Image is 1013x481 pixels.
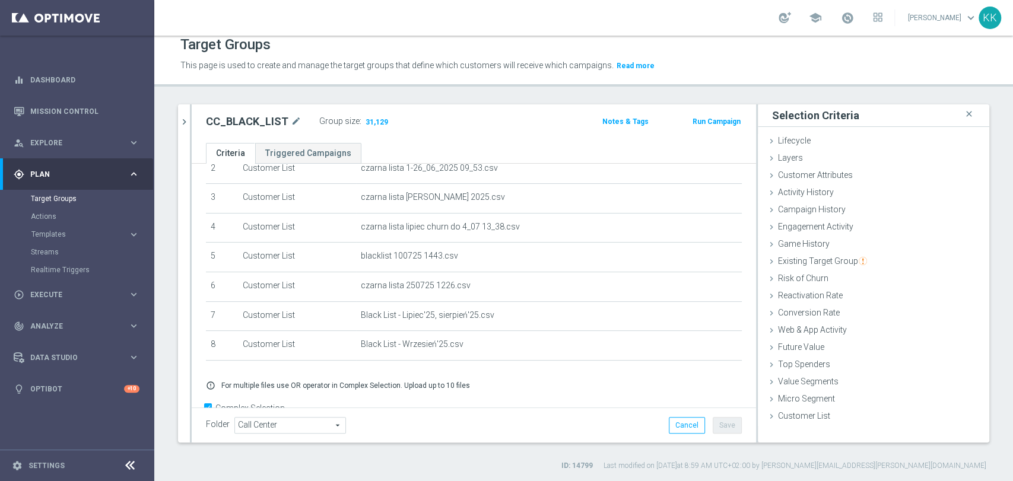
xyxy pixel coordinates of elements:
span: This page is used to create and manage the target groups that define which customers will receive... [180,60,614,70]
span: Web & App Activity [778,325,847,335]
td: 2 [206,154,238,184]
div: Streams [31,243,153,261]
div: +10 [124,385,139,393]
label: Group size [319,116,360,126]
td: 6 [206,272,238,301]
i: chevron_right [179,116,190,128]
button: Notes & Tags [601,115,650,128]
a: Triggered Campaigns [255,143,361,164]
i: lightbulb [14,384,24,394]
div: Execute [14,289,128,300]
span: Campaign History [778,205,846,214]
i: keyboard_arrow_right [128,289,139,300]
a: Actions [31,212,123,221]
i: person_search [14,138,24,148]
i: track_changes [14,321,24,332]
span: Customer List [778,411,830,421]
span: Customer Attributes [778,170,853,180]
a: [PERSON_NAME]keyboard_arrow_down [907,9,979,27]
i: settings [12,460,23,471]
div: KK [979,7,1001,29]
td: Customer List [238,184,356,214]
span: 31,129 [364,117,389,129]
td: Customer List [238,301,356,331]
button: equalizer Dashboard [13,75,140,85]
a: Dashboard [30,64,139,95]
a: Target Groups [31,194,123,203]
label: ID: 14799 [561,461,593,471]
span: Data Studio [30,354,128,361]
div: Templates [31,231,128,238]
i: equalizer [14,75,24,85]
a: Settings [28,462,65,469]
button: gps_fixed Plan keyboard_arrow_right [13,170,140,179]
div: Optibot [14,373,139,404]
h3: Selection Criteria [772,109,859,122]
a: Mission Control [30,95,139,127]
button: person_search Explore keyboard_arrow_right [13,138,140,148]
button: lightbulb Optibot +10 [13,384,140,394]
span: school [809,11,822,24]
div: Explore [14,138,128,148]
td: 3 [206,184,238,214]
label: Complex Selection [215,403,285,414]
a: Criteria [206,143,255,164]
div: Actions [31,208,153,225]
span: Top Spenders [778,359,830,369]
div: Realtime Triggers [31,261,153,279]
div: Plan [14,169,128,180]
i: keyboard_arrow_right [128,137,139,148]
span: Value Segments [778,377,839,386]
span: Templates [31,231,116,238]
label: Folder [206,419,230,429]
span: Black List - Lipiec'25, sierpień'25.csv [361,310,494,320]
h1: Target Groups [180,36,271,53]
button: play_circle_outline Execute keyboard_arrow_right [13,290,140,300]
span: Execute [30,291,128,298]
td: 7 [206,301,238,331]
label: : [360,116,361,126]
td: Customer List [238,331,356,361]
a: Realtime Triggers [31,265,123,275]
td: 8 [206,331,238,361]
button: Cancel [669,417,705,434]
button: Run Campaign [691,115,742,128]
span: Black List - Wrzesień'25.csv [361,339,463,349]
div: Mission Control [14,95,139,127]
span: Game History [778,239,830,249]
span: Plan [30,171,128,178]
span: czarna lista [PERSON_NAME] 2025.csv [361,192,505,202]
div: Templates [31,225,153,243]
button: Templates keyboard_arrow_right [31,230,140,239]
span: czarna lista lipiec churn do 4_07 13_38.csv [361,222,520,232]
i: keyboard_arrow_right [128,229,139,240]
div: Analyze [14,321,128,332]
span: Explore [30,139,128,146]
i: mode_edit [291,114,301,129]
span: Existing Target Group [778,256,867,266]
span: blacklist 100725 1443.csv [361,251,458,261]
a: Optibot [30,373,124,404]
button: Save [713,417,742,434]
div: Dashboard [14,64,139,95]
span: Risk of Churn [778,273,828,283]
span: Future Value [778,342,824,352]
i: keyboard_arrow_right [128,352,139,363]
i: keyboard_arrow_right [128,320,139,332]
i: gps_fixed [14,169,24,180]
td: 4 [206,213,238,243]
label: Last modified on [DATE] at 8:59 AM UTC+02:00 by [PERSON_NAME][EMAIL_ADDRESS][PERSON_NAME][DOMAIN_... [604,461,986,471]
span: Activity History [778,187,834,197]
i: keyboard_arrow_right [128,168,139,180]
span: keyboard_arrow_down [964,11,977,24]
i: error_outline [206,381,215,390]
button: Data Studio keyboard_arrow_right [13,353,140,362]
button: chevron_right [178,104,190,139]
span: czarna lista 250725 1226.csv [361,281,471,291]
